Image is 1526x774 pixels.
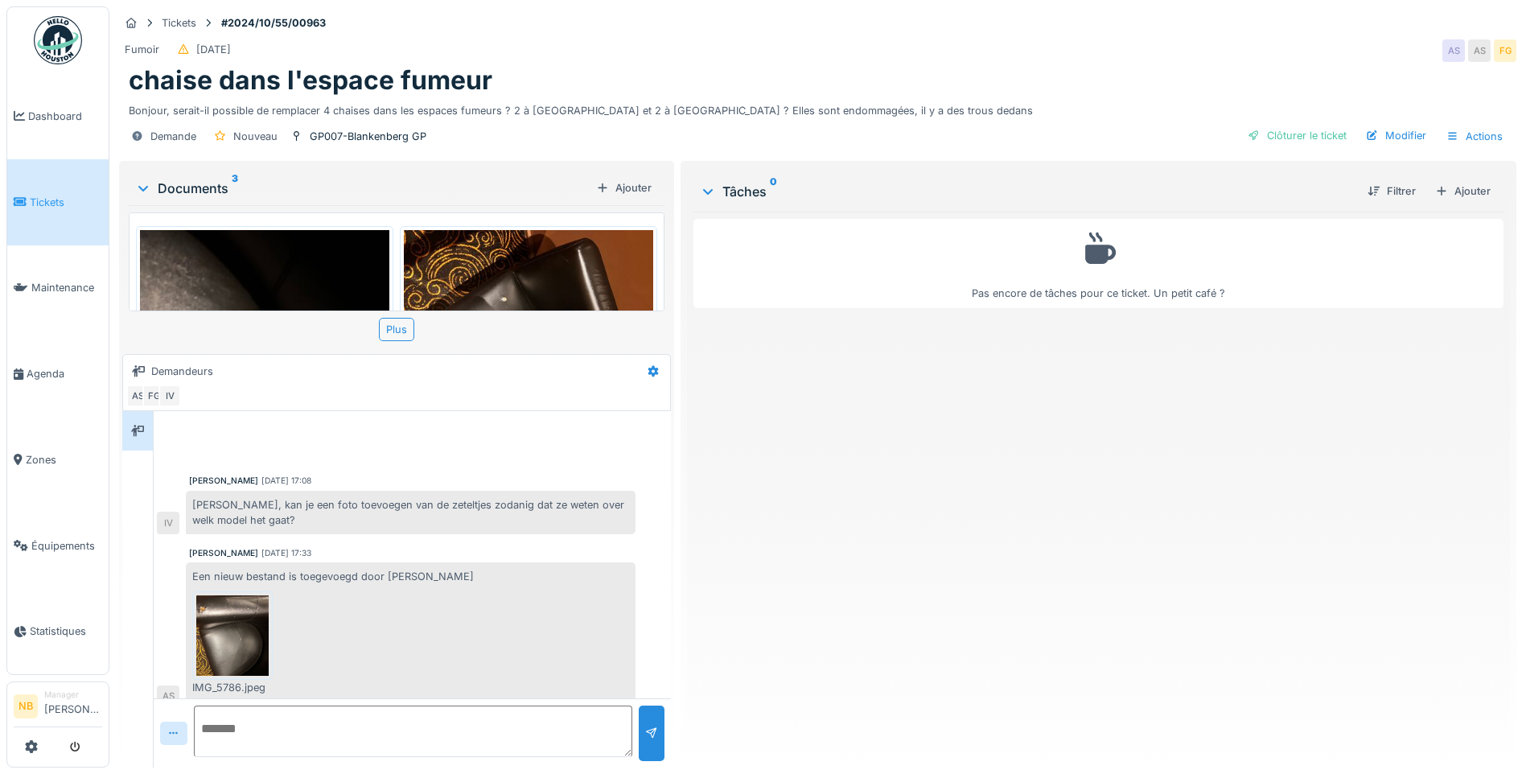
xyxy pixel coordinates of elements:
[157,685,179,708] div: AS
[1359,125,1433,146] div: Modifier
[140,230,389,562] img: mhrfgsl1jb9mijjdyjy1caaq3g7c
[379,318,414,341] div: Plus
[186,562,635,707] div: Een nieuw bestand is toegevoegd door [PERSON_NAME]
[44,689,102,723] li: [PERSON_NAME]
[44,689,102,701] div: Manager
[31,538,102,554] span: Équipements
[310,129,426,144] div: GP007-Blankenberg GP
[150,129,196,144] div: Demande
[1241,125,1353,146] div: Clôturer le ticket
[7,589,109,675] a: Statistiques
[158,385,181,407] div: IV
[1361,180,1422,202] div: Filtrer
[189,475,258,487] div: [PERSON_NAME]
[233,129,278,144] div: Nouveau
[261,547,311,559] div: [DATE] 17:33
[125,42,159,57] div: Fumoir
[770,182,777,201] sup: 0
[404,230,653,418] img: rra3vpftg0r5zip6z8gyc232bcd1
[186,491,635,534] div: [PERSON_NAME], kan je een foto toevoegen van de zeteltjes zodanig dat ze weten over welk model he...
[1494,39,1516,62] div: FG
[142,385,165,407] div: FG
[232,179,238,198] sup: 3
[7,245,109,331] a: Maintenance
[7,73,109,159] a: Dashboard
[129,97,1507,118] div: Bonjour, serait-il possible de remplacer 4 chaises dans les espaces fumeurs ? 2 à [GEOGRAPHIC_DAT...
[7,503,109,589] a: Équipements
[215,15,332,31] strong: #2024/10/55/00963
[196,595,269,676] img: mpp61o94b215it2tdqtuh2wxhucp
[26,452,102,467] span: Zones
[157,512,179,534] div: IV
[162,15,196,31] div: Tickets
[700,182,1355,201] div: Tâches
[34,16,82,64] img: Badge_color-CXgf-gQk.svg
[196,42,231,57] div: [DATE]
[14,694,38,718] li: NB
[151,364,213,379] div: Demandeurs
[1468,39,1491,62] div: AS
[28,109,102,124] span: Dashboard
[31,280,102,295] span: Maintenance
[261,475,311,487] div: [DATE] 17:08
[27,366,102,381] span: Agenda
[126,385,149,407] div: AS
[1429,180,1497,202] div: Ajouter
[7,417,109,503] a: Zones
[135,179,590,198] div: Documents
[1439,125,1510,148] div: Actions
[590,177,658,199] div: Ajouter
[192,680,273,695] div: IMG_5786.jpeg
[30,195,102,210] span: Tickets
[30,624,102,639] span: Statistiques
[704,226,1493,301] div: Pas encore de tâches pour ce ticket. Un petit café ?
[1442,39,1465,62] div: AS
[189,547,258,559] div: [PERSON_NAME]
[14,689,102,727] a: NB Manager[PERSON_NAME]
[7,331,109,417] a: Agenda
[129,65,492,96] h1: chaise dans l'espace fumeur
[7,159,109,245] a: Tickets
